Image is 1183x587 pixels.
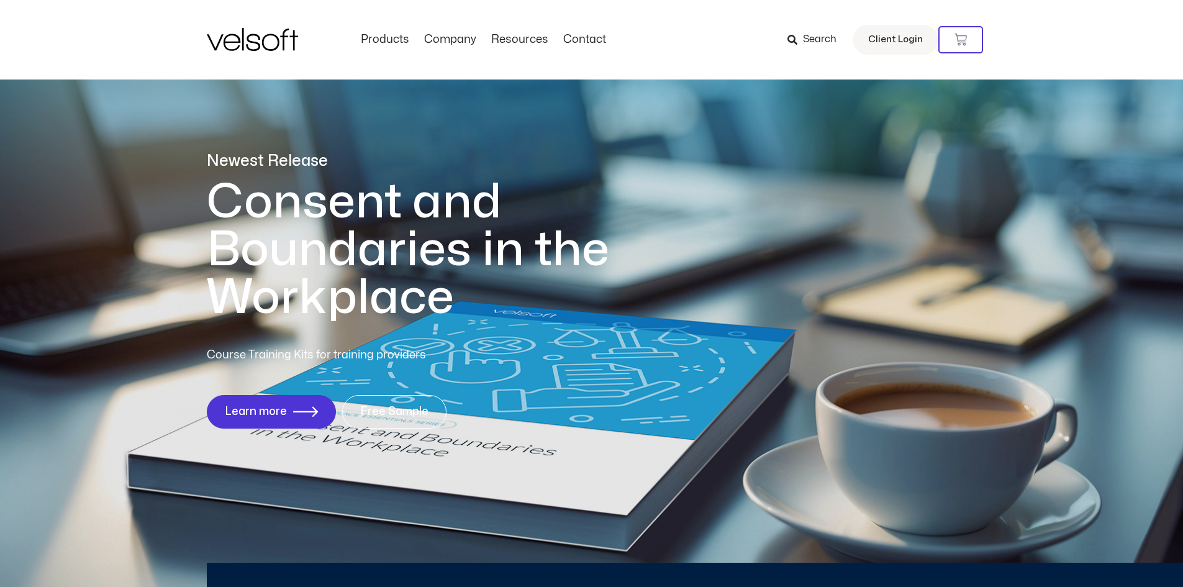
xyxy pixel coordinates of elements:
[787,29,845,50] a: Search
[207,395,336,429] a: Learn more
[360,406,428,418] span: Free Sample
[868,32,923,48] span: Client Login
[417,33,484,47] a: CompanyMenu Toggle
[207,347,516,364] p: Course Training Kits for training providers
[353,33,614,47] nav: Menu
[342,395,446,429] a: Free Sample
[803,32,836,48] span: Search
[484,33,556,47] a: ResourcesMenu Toggle
[353,33,417,47] a: ProductsMenu Toggle
[207,150,660,172] p: Newest Release
[225,406,287,418] span: Learn more
[556,33,614,47] a: ContactMenu Toggle
[853,25,938,55] a: Client Login
[207,28,298,51] img: Velsoft Training Materials
[207,178,660,322] h1: Consent and Boundaries in the Workplace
